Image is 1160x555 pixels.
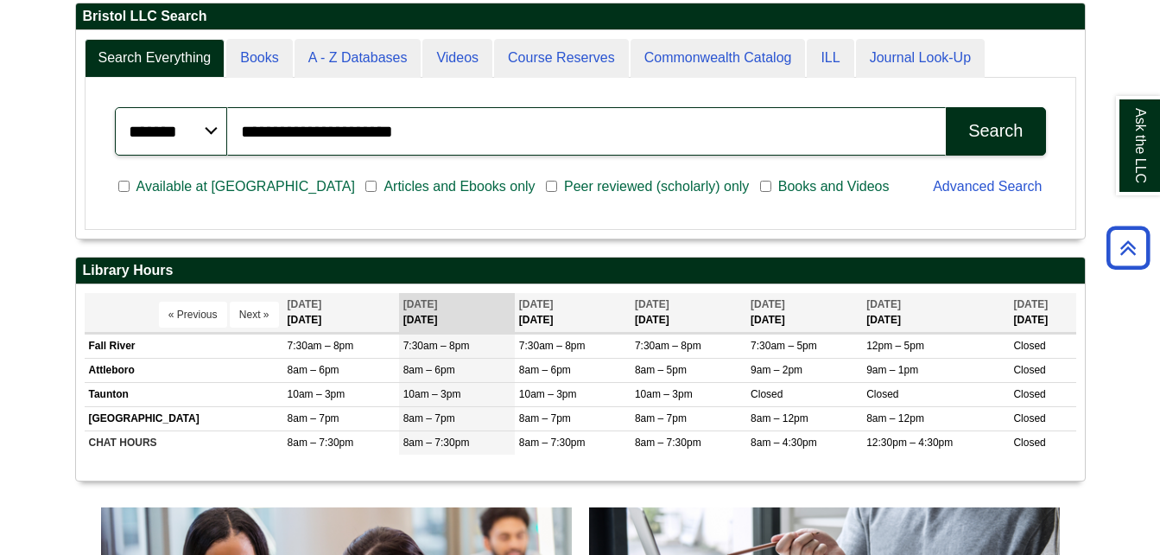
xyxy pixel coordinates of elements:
[76,3,1085,30] h2: Bristol LLC Search
[751,364,802,376] span: 9am – 2pm
[230,302,279,328] button: Next »
[856,39,985,78] a: Journal Look-Up
[519,412,571,424] span: 8am – 7pm
[422,39,492,78] a: Videos
[1100,236,1156,259] a: Back to Top
[85,383,283,407] td: Taunton
[635,388,693,400] span: 10am – 3pm
[1013,298,1048,310] span: [DATE]
[862,293,1009,332] th: [DATE]
[746,293,862,332] th: [DATE]
[365,179,377,195] input: Articles and Ebooks only
[546,179,557,195] input: Peer reviewed (scholarly) only
[968,121,1023,141] div: Search
[403,340,470,352] span: 7:30am – 8pm
[631,39,806,78] a: Commonwealth Catalog
[1013,388,1045,400] span: Closed
[866,412,924,424] span: 8am – 12pm
[288,340,354,352] span: 7:30am – 8pm
[751,298,785,310] span: [DATE]
[515,293,631,332] th: [DATE]
[1013,364,1045,376] span: Closed
[288,364,339,376] span: 8am – 6pm
[519,437,586,449] span: 8am – 7:30pm
[130,176,362,197] span: Available at [GEOGRAPHIC_DATA]
[1013,437,1045,449] span: Closed
[946,107,1045,156] button: Search
[751,340,817,352] span: 7:30am – 5pm
[519,340,586,352] span: 7:30am – 8pm
[751,388,783,400] span: Closed
[807,39,853,78] a: ILL
[85,407,283,431] td: [GEOGRAPHIC_DATA]
[866,298,901,310] span: [DATE]
[635,437,701,449] span: 8am – 7:30pm
[519,388,577,400] span: 10am – 3pm
[1013,412,1045,424] span: Closed
[519,364,571,376] span: 8am – 6pm
[557,176,756,197] span: Peer reviewed (scholarly) only
[288,388,345,400] span: 10am – 3pm
[1013,340,1045,352] span: Closed
[403,388,461,400] span: 10am – 3pm
[283,293,399,332] th: [DATE]
[403,437,470,449] span: 8am – 7:30pm
[403,412,455,424] span: 8am – 7pm
[631,293,746,332] th: [DATE]
[85,39,225,78] a: Search Everything
[866,437,953,449] span: 12:30pm – 4:30pm
[76,258,1085,284] h2: Library Hours
[635,340,701,352] span: 7:30am – 8pm
[288,437,354,449] span: 8am – 7:30pm
[760,179,771,195] input: Books and Videos
[295,39,422,78] a: A - Z Databases
[399,293,515,332] th: [DATE]
[751,437,817,449] span: 8am – 4:30pm
[1009,293,1075,332] th: [DATE]
[377,176,542,197] span: Articles and Ebooks only
[635,364,687,376] span: 8am – 5pm
[866,388,898,400] span: Closed
[771,176,897,197] span: Books and Videos
[635,298,669,310] span: [DATE]
[403,298,438,310] span: [DATE]
[866,340,924,352] span: 12pm – 5pm
[494,39,629,78] a: Course Reserves
[751,412,808,424] span: 8am – 12pm
[118,179,130,195] input: Available at [GEOGRAPHIC_DATA]
[85,431,283,456] td: CHAT HOURS
[403,364,455,376] span: 8am – 6pm
[159,302,227,328] button: « Previous
[288,412,339,424] span: 8am – 7pm
[85,334,283,358] td: Fall River
[866,364,918,376] span: 9am – 1pm
[226,39,292,78] a: Books
[288,298,322,310] span: [DATE]
[933,179,1042,194] a: Advanced Search
[519,298,554,310] span: [DATE]
[85,358,283,382] td: Attleboro
[635,412,687,424] span: 8am – 7pm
